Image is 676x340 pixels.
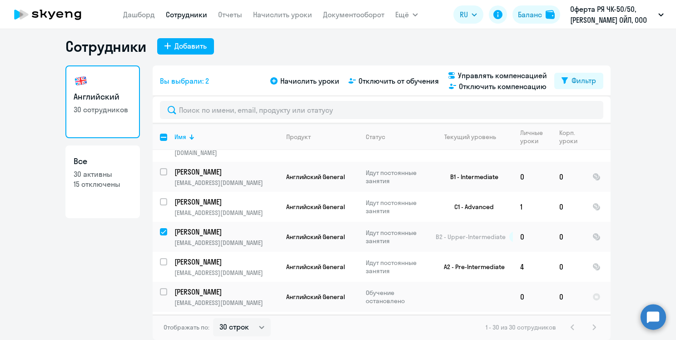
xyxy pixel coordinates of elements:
p: Идут постоянные занятия [366,259,428,275]
td: 4 [513,252,552,282]
a: Все30 активны15 отключены [65,145,140,218]
a: [PERSON_NAME] [174,197,278,207]
button: Добавить [157,38,214,55]
div: Добавить [174,40,207,51]
div: Корп. уроки [559,129,577,145]
div: Текущий уровень [444,133,496,141]
span: Английский General [286,233,345,241]
td: 0 [513,222,552,252]
a: Сотрудники [166,10,207,19]
p: [PERSON_NAME] [174,287,277,297]
a: [PERSON_NAME] [174,167,278,177]
td: B1 - Intermediate [428,162,513,192]
td: 0 [552,222,585,252]
p: [EMAIL_ADDRESS][DOMAIN_NAME] [174,179,278,187]
p: 15 отключены [74,179,132,189]
td: 1 [513,192,552,222]
div: Корп. уроки [559,129,585,145]
div: Продукт [286,133,358,141]
div: Текущий уровень [436,133,512,141]
div: Продукт [286,133,311,141]
p: [PERSON_NAME] [174,257,277,267]
span: 1 - 30 из 30 сотрудников [486,323,556,331]
div: Личные уроки [520,129,552,145]
img: balance [546,10,555,19]
h3: Английский [74,91,132,103]
div: Имя [174,133,278,141]
td: A2 - Pre-Intermediate [428,252,513,282]
td: 0 [552,192,585,222]
span: B2 - Upper-Intermediate [436,233,506,241]
td: 0 [552,282,585,312]
a: [PERSON_NAME] [174,257,278,267]
span: Английский General [286,263,345,271]
div: Имя [174,133,186,141]
span: Вы выбрали: 2 [160,75,209,86]
h1: Сотрудники [65,37,146,55]
a: Английский30 сотрудников [65,65,140,138]
a: Начислить уроки [253,10,312,19]
button: Оферта РЯ ЧК-50/50, [PERSON_NAME] ОЙЛ, ООО [566,4,668,25]
a: [PERSON_NAME] [174,227,278,237]
p: [PERSON_NAME] [174,227,277,237]
a: [PERSON_NAME] [174,287,278,297]
span: Отображать по: [164,323,209,331]
div: Баланс [518,9,542,20]
p: Идут постоянные занятия [366,199,428,215]
span: Отключить компенсацию [459,81,547,92]
span: RU [460,9,468,20]
div: Статус [366,133,428,141]
button: RU [453,5,483,24]
p: 30 активны [74,169,132,179]
td: 0 [513,162,552,192]
input: Поиск по имени, email, продукту или статусу [160,101,603,119]
p: 30 сотрудников [74,105,132,115]
span: Английский General [286,203,345,211]
p: Идут постоянные занятия [366,229,428,245]
div: Статус [366,133,385,141]
span: Начислить уроки [280,75,339,86]
a: Отчеты [218,10,242,19]
p: [EMAIL_ADDRESS][DOMAIN_NAME] [174,269,278,277]
img: english [74,74,88,88]
p: [EMAIL_ADDRESS][DOMAIN_NAME] [174,239,278,247]
span: Отключить от обучения [358,75,439,86]
p: [EMAIL_ADDRESS][DOMAIN_NAME] [174,299,278,307]
button: Ещё [395,5,418,24]
span: Английский General [286,173,345,181]
span: Английский General [286,293,345,301]
button: Фильтр [554,73,603,89]
h3: Все [74,155,132,167]
p: [EMAIL_ADDRESS][DOMAIN_NAME] [174,209,278,217]
p: Идут постоянные занятия [366,169,428,185]
td: 0 [513,282,552,312]
p: [PERSON_NAME] [174,167,277,177]
td: 0 [552,162,585,192]
span: Управлять компенсацией [458,70,547,81]
div: Фильтр [572,75,596,86]
a: Документооборот [323,10,384,19]
a: Дашборд [123,10,155,19]
button: Балансbalance [512,5,560,24]
td: 0 [552,252,585,282]
p: Оферта РЯ ЧК-50/50, [PERSON_NAME] ОЙЛ, ООО [570,4,655,25]
p: Обучение остановлено [366,289,428,305]
td: C1 - Advanced [428,192,513,222]
p: [PERSON_NAME] [174,197,277,207]
div: Личные уроки [520,129,543,145]
span: Ещё [395,9,409,20]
